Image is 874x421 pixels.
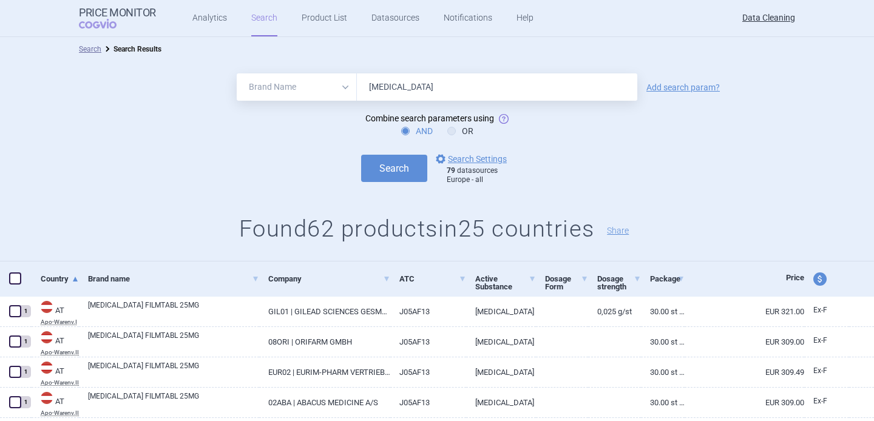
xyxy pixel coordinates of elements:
[41,319,79,325] abbr: Apo-Warenv.I — Apothekerverlag Warenverzeichnis. Online database developed by the Österreichische...
[786,273,804,282] span: Price
[259,388,390,417] a: 02ABA | ABACUS MEDICINE A/S
[259,357,390,387] a: EUR02 | EURIM-PHARM VERTRIEBS GMB
[399,264,466,294] a: ATC
[685,388,804,417] a: EUR 309.00
[401,125,433,137] label: AND
[588,297,640,326] a: 0,025 G/ST
[804,392,849,411] a: Ex-F
[20,396,31,408] div: 1
[646,83,720,92] a: Add search param?
[259,327,390,357] a: 08ORI | ORIFARM GMBH
[813,306,827,314] span: Ex-factory price
[79,43,101,55] li: Search
[41,331,53,343] img: Austria
[447,166,513,185] div: datasources Europe - all
[32,391,79,416] a: ATATApo-Warenv.II
[466,388,536,417] a: [MEDICAL_DATA]
[466,297,536,326] a: [MEDICAL_DATA]
[475,264,536,301] a: Active Substance
[113,45,161,53] strong: Search Results
[447,166,455,175] strong: 79
[41,349,79,355] abbr: Apo-Warenv.II — Apothekerverlag Warenverzeichnis. Online database developed by the Österreichisch...
[685,357,804,387] a: EUR 309.49
[88,391,259,413] a: [MEDICAL_DATA] FILMTABL 25MG
[607,226,629,235] button: Share
[79,19,134,29] span: COGVIO
[41,392,53,404] img: Austria
[813,366,827,375] span: Ex-factory price
[813,336,827,345] span: Ex-factory price
[685,327,804,357] a: EUR 309.00
[20,305,31,317] div: 1
[41,264,79,294] a: Country
[641,297,685,326] a: 30.00 ST | Stück
[32,300,79,325] a: ATATApo-Warenv.I
[641,357,685,387] a: 30.00 ST | Stück
[641,388,685,417] a: 30.00 ST | Stück
[390,388,466,417] a: J05AF13
[259,297,390,326] a: GIL01 | GILEAD SCIENCES GESMBH
[88,330,259,352] a: [MEDICAL_DATA] FILMTABL 25MG
[32,330,79,355] a: ATATApo-Warenv.II
[597,264,640,301] a: Dosage strength
[466,327,536,357] a: [MEDICAL_DATA]
[79,7,156,30] a: Price MonitorCOGVIO
[390,357,466,387] a: J05AF13
[813,397,827,405] span: Ex-factory price
[79,7,156,19] strong: Price Monitor
[32,360,79,386] a: ATATApo-Warenv.II
[88,300,259,322] a: [MEDICAL_DATA] FILMTABL 25MG
[650,264,685,294] a: Package
[545,264,588,301] a: Dosage Form
[101,43,161,55] li: Search Results
[20,335,31,348] div: 1
[804,332,849,350] a: Ex-F
[41,362,53,374] img: Austria
[390,297,466,326] a: J05AF13
[804,362,849,380] a: Ex-F
[365,113,494,123] span: Combine search parameters using
[641,327,685,357] a: 30.00 ST | Stück
[390,327,466,357] a: J05AF13
[79,45,101,53] a: Search
[41,380,79,386] abbr: Apo-Warenv.II — Apothekerverlag Warenverzeichnis. Online database developed by the Österreichisch...
[361,155,427,182] button: Search
[804,301,849,320] a: Ex-F
[268,264,390,294] a: Company
[20,366,31,378] div: 1
[41,301,53,313] img: Austria
[88,360,259,382] a: [MEDICAL_DATA] FILMTABL 25MG
[433,152,507,166] a: Search Settings
[466,357,536,387] a: [MEDICAL_DATA]
[88,264,259,294] a: Brand name
[447,125,473,137] label: OR
[685,297,804,326] a: EUR 321.00
[41,410,79,416] abbr: Apo-Warenv.II — Apothekerverlag Warenverzeichnis. Online database developed by the Österreichisch...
